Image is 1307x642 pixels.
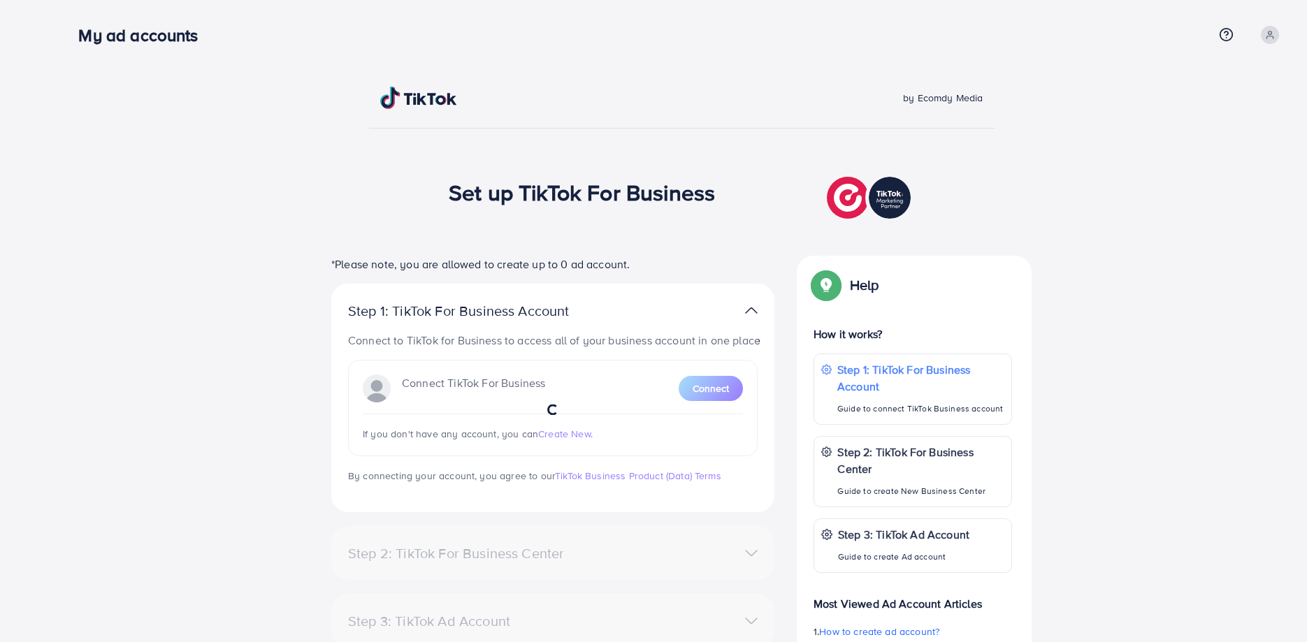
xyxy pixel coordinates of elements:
[837,400,1004,417] p: Guide to connect TikTok Business account
[814,272,839,298] img: Popup guide
[903,91,983,105] span: by Ecomdy Media
[814,623,1012,640] p: 1.
[850,277,879,293] p: Help
[827,173,914,222] img: TikTok partner
[814,326,1012,342] p: How it works?
[837,483,1004,499] p: Guide to create New Business Center
[78,25,209,45] h3: My ad accounts
[449,179,715,205] h1: Set up TikTok For Business
[837,361,1004,395] p: Step 1: TikTok For Business Account
[819,625,939,639] span: How to create ad account?
[838,526,969,543] p: Step 3: TikTok Ad Account
[331,256,774,272] p: *Please note, you are allowed to create up to 0 ad account.
[838,548,969,565] p: Guide to create Ad account
[348,302,614,319] p: Step 1: TikTok For Business Account
[380,87,457,109] img: TikTok
[814,584,1012,612] p: Most Viewed Ad Account Articles
[745,300,758,321] img: TikTok partner
[837,444,1004,477] p: Step 2: TikTok For Business Center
